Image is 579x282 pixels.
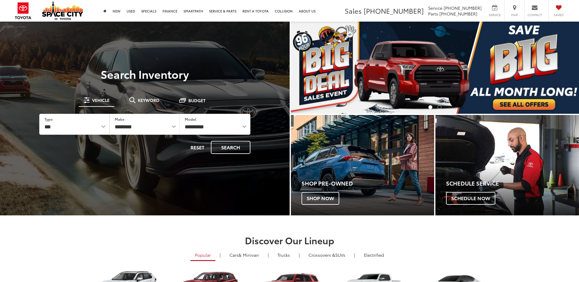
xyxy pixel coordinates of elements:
[435,115,579,215] a: Schedule Service Schedule Now
[508,13,521,17] span: Map
[218,252,222,258] li: |
[266,252,270,258] li: |
[239,252,259,258] span: & Minivan
[353,252,357,258] li: |
[364,6,424,16] span: [PHONE_NUMBER]
[190,250,215,261] a: Popular
[446,192,495,205] span: Schedule Now
[92,98,110,102] span: Vehicle
[359,250,389,260] a: Electrified
[188,98,206,103] span: Budget
[435,115,579,215] div: Toyota
[291,115,434,215] a: Shop Pre-Owned Shop Now
[536,34,579,102] button: Click to view next picture.
[345,6,362,16] span: Sales
[291,115,434,215] div: Toyota
[528,13,542,17] span: Contact
[446,180,579,186] h4: Schedule Service
[302,192,339,205] span: Shop Now
[211,141,250,154] button: Search
[185,141,210,154] button: Reset
[304,250,350,260] a: SUVs
[444,5,482,11] span: [PHONE_NUMBER]
[439,11,477,17] span: [PHONE_NUMBER]
[291,34,334,102] button: Click to view previous picture.
[428,105,432,109] li: Go to slide number 1.
[26,68,264,80] h3: Search Inventory
[273,250,295,260] a: Trucks
[488,13,501,17] span: Service
[42,1,83,20] img: Space City Toyota
[302,180,434,186] h4: Shop Pre-Owned
[438,105,441,109] li: Go to slide number 2.
[138,98,159,102] span: Keyword
[185,117,196,122] label: Model
[428,5,442,11] span: Service
[115,117,124,122] label: Make
[309,252,335,258] span: Crossovers &
[44,117,53,122] label: Type
[552,13,565,17] span: Saved
[297,252,301,258] li: |
[428,11,438,17] span: Parts
[225,250,263,260] a: Cars
[75,235,504,245] h2: Discover Our Lineup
